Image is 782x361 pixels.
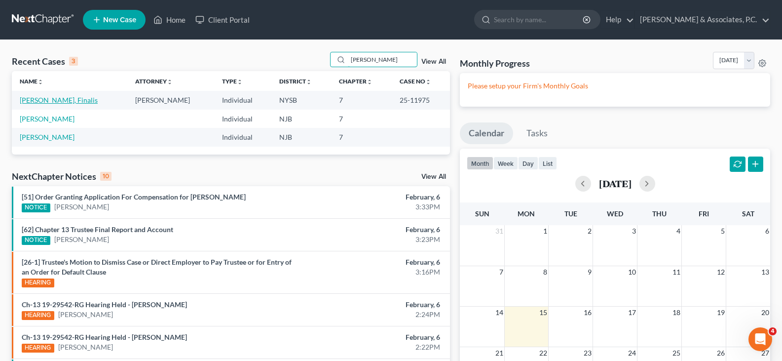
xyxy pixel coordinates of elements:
a: Case Nounfold_more [400,78,431,85]
span: 26 [716,347,726,359]
button: month [467,157,493,170]
span: 18 [671,307,681,319]
div: HEARING [22,279,54,287]
td: NJB [271,110,331,128]
a: View All [421,173,446,180]
button: list [538,157,557,170]
div: 3:33PM [307,202,440,212]
td: 7 [331,110,392,128]
a: Attorneyunfold_more [135,78,173,85]
span: 21 [494,347,504,359]
span: 14 [494,307,504,319]
i: unfold_more [425,79,431,85]
a: [PERSON_NAME] [54,235,109,244]
span: 12 [716,266,726,278]
a: [PERSON_NAME] [58,342,113,352]
div: 2:24PM [307,310,440,320]
span: 4 [675,225,681,237]
span: 3 [631,225,637,237]
span: 10 [627,266,637,278]
span: Thu [652,209,667,218]
td: 7 [331,128,392,146]
a: [PERSON_NAME] & Associates, P.C. [635,11,770,29]
a: [51] Order Granting Application For Compensation for [PERSON_NAME] [22,193,246,201]
a: Help [601,11,634,29]
td: Individual [214,110,271,128]
a: [PERSON_NAME] [20,133,74,141]
div: 3 [69,57,78,66]
a: Nameunfold_more [20,78,43,85]
td: 7 [331,91,392,109]
a: View All [421,58,446,65]
div: 3:23PM [307,235,440,244]
span: 25 [671,347,681,359]
i: unfold_more [306,79,312,85]
td: NYSB [271,91,331,109]
span: 9 [587,266,593,278]
span: 16 [583,307,593,319]
a: Ch-13 19-29542-RG Hearing Held - [PERSON_NAME] [22,333,187,341]
td: 25-11975 [392,91,450,109]
span: 23 [583,347,593,359]
a: Typeunfold_more [222,78,243,85]
td: NJB [271,128,331,146]
td: [PERSON_NAME] [127,91,214,109]
i: unfold_more [237,79,243,85]
p: Please setup your Firm's Monthly Goals [468,81,762,91]
span: 27 [760,347,770,359]
span: 13 [760,266,770,278]
a: [PERSON_NAME] [54,202,109,212]
input: Search by name... [348,52,417,67]
div: NOTICE [22,236,50,245]
div: HEARING [22,344,54,353]
span: Mon [518,209,535,218]
span: 15 [538,307,548,319]
div: NextChapter Notices [12,170,112,182]
input: Search by name... [494,10,584,29]
div: February, 6 [307,225,440,235]
i: unfold_more [167,79,173,85]
div: February, 6 [307,332,440,342]
div: Recent Cases [12,55,78,67]
span: Fri [699,209,709,218]
span: 7 [498,266,504,278]
span: 24 [627,347,637,359]
i: unfold_more [37,79,43,85]
a: [PERSON_NAME], Finalis [20,96,98,104]
span: 8 [542,266,548,278]
a: Tasks [518,122,557,144]
a: [PERSON_NAME] [20,115,74,123]
a: Calendar [460,122,513,144]
span: 22 [538,347,548,359]
h2: [DATE] [599,178,632,189]
div: February, 6 [307,192,440,202]
td: Individual [214,128,271,146]
a: [PERSON_NAME] [58,310,113,320]
span: 1 [542,225,548,237]
span: Wed [607,209,623,218]
div: 3:16PM [307,267,440,277]
span: Sun [475,209,489,218]
i: unfold_more [367,79,372,85]
a: [62] Chapter 13 Trustee Final Report and Account [22,225,173,234]
span: Sat [742,209,754,218]
span: Tue [564,209,577,218]
span: 5 [720,225,726,237]
span: 20 [760,307,770,319]
a: Chapterunfold_more [339,78,372,85]
a: Districtunfold_more [279,78,312,85]
iframe: Intercom live chat [748,327,772,351]
div: 2:22PM [307,342,440,352]
span: 2 [587,225,593,237]
a: [26-1] Trustee's Motion to Dismiss Case or Direct Employer to Pay Trustee or for Entry of an Orde... [22,258,292,276]
div: 10 [100,172,112,181]
span: New Case [103,16,136,24]
span: 19 [716,307,726,319]
button: day [518,157,538,170]
span: 11 [671,266,681,278]
button: week [493,157,518,170]
span: 4 [769,327,777,335]
a: Home [149,11,190,29]
a: Ch-13 19-29542-RG Hearing Held - [PERSON_NAME] [22,300,187,309]
div: February, 6 [307,300,440,310]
